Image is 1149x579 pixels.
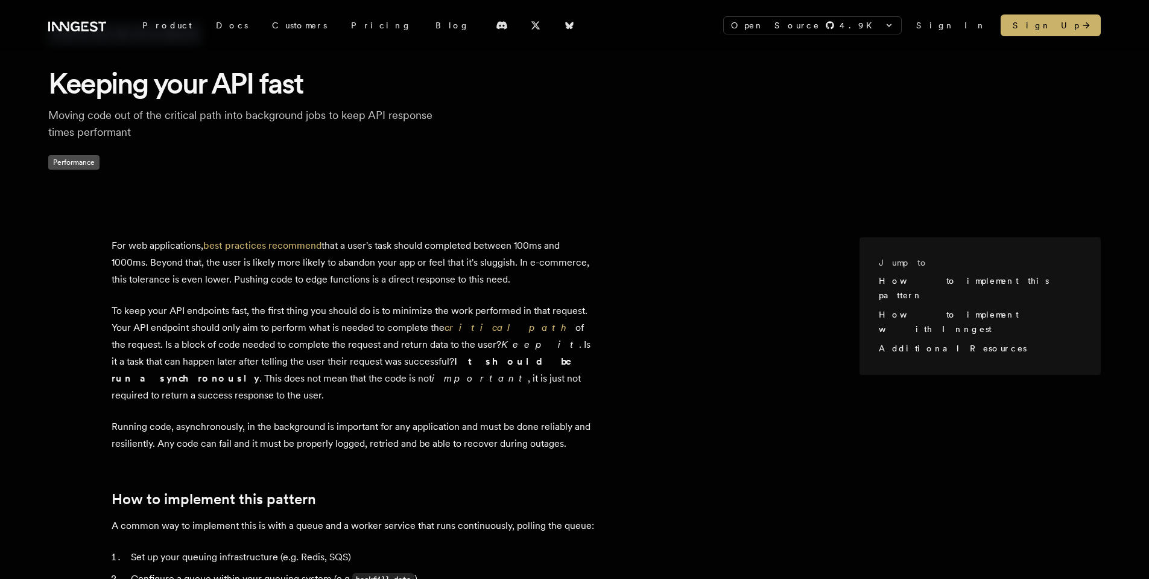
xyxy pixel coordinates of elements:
p: Moving code out of the critical path into background jobs to keep API response times performant [48,107,434,141]
a: critical path [445,322,575,333]
p: To keep your API endpoints fast, the first thing you should do is to minimize the work performed ... [112,302,594,404]
h3: Jump to [879,257,1072,269]
h2: How to implement this pattern [112,491,594,508]
p: A common way to implement this is with a queue and a worker service that runs continuously, polli... [112,517,594,534]
em: Keep it [501,339,579,350]
a: Blog [423,14,481,36]
span: 4.9 K [840,19,879,31]
a: Discord [489,16,515,35]
a: Sign Up [1001,14,1101,36]
a: X [522,16,549,35]
a: Bluesky [556,16,583,35]
a: Sign In [916,19,986,31]
span: Performance [48,155,100,170]
a: Pricing [339,14,423,36]
p: Running code, asynchronously, in the background is important for any application and must be done... [112,418,594,452]
a: best practices recommend [203,240,321,251]
div: Product [130,14,204,36]
p: For web applications, that a user's task should completed between 100ms and 1000ms. Beyond that, ... [112,237,594,288]
h1: Keeping your API fast [48,65,1101,102]
a: Additional Resources [879,344,1027,353]
a: Customers [260,14,339,36]
li: Set up your queuing infrastructure (e.g. Redis, SQS) [127,549,594,566]
em: important [432,373,528,384]
a: How to implement this pattern [879,276,1049,300]
a: Docs [204,14,260,36]
a: How to implement with Inngest [879,310,1018,334]
span: Open Source [731,19,820,31]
